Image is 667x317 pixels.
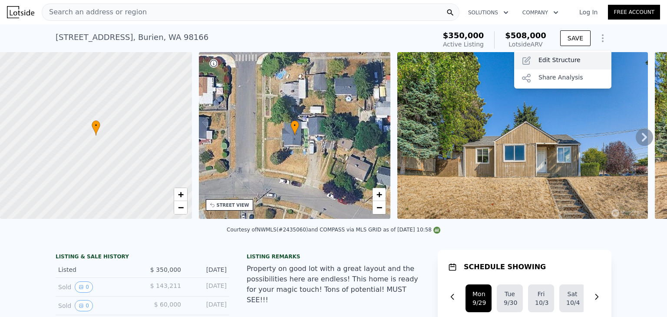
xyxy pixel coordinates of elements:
[150,282,181,289] span: $ 143,211
[247,264,420,305] div: Property on good lot with a great layout and the possibilities here are endless! This home is rea...
[58,300,135,311] div: Sold
[472,298,485,307] div: 9/29
[188,265,227,274] div: [DATE]
[150,266,181,273] span: $ 350,000
[559,284,585,312] button: Sat10/4
[566,290,578,298] div: Sat
[376,189,382,200] span: +
[497,284,523,312] button: Tue9/30
[569,8,608,17] a: Log In
[56,31,208,43] div: [STREET_ADDRESS] , Burien , WA 98166
[188,281,227,293] div: [DATE]
[75,281,93,293] button: View historical data
[291,120,299,135] div: •
[397,52,647,219] img: Sale: 169766944 Parcel: 97939528
[514,69,611,87] div: Share Analysis
[504,298,516,307] div: 9/30
[514,52,611,69] div: Edit Structure
[373,201,386,214] a: Zoom out
[464,262,546,272] h1: SCHEDULE SHOWING
[178,189,183,200] span: +
[376,202,382,213] span: −
[461,5,515,20] button: Solutions
[505,40,546,49] div: Lotside ARV
[58,281,135,293] div: Sold
[566,298,578,307] div: 10/4
[7,6,34,18] img: Lotside
[528,284,554,312] button: Fri10/3
[42,7,147,17] span: Search an address or region
[608,5,660,20] a: Free Account
[535,298,547,307] div: 10/3
[58,265,135,274] div: Listed
[560,30,591,46] button: SAVE
[56,253,229,262] div: LISTING & SALE HISTORY
[505,31,546,40] span: $508,000
[504,290,516,298] div: Tue
[227,227,440,233] div: Courtesy of NWMLS (#2435060) and COMPASS via MLS GRID as of [DATE] 10:58
[174,188,187,201] a: Zoom in
[433,227,440,234] img: NWMLS Logo
[188,300,227,311] div: [DATE]
[154,301,181,308] span: $ 60,000
[443,31,484,40] span: $350,000
[472,290,485,298] div: Mon
[92,122,100,129] span: •
[466,284,492,312] button: Mon9/29
[443,41,484,48] span: Active Listing
[291,122,299,129] span: •
[594,30,611,47] button: Show Options
[92,120,100,135] div: •
[75,300,93,311] button: View historical data
[535,290,547,298] div: Fri
[514,50,611,89] div: Show Options
[247,253,420,260] div: Listing remarks
[174,201,187,214] a: Zoom out
[515,5,565,20] button: Company
[217,202,249,208] div: STREET VIEW
[178,202,183,213] span: −
[373,188,386,201] a: Zoom in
